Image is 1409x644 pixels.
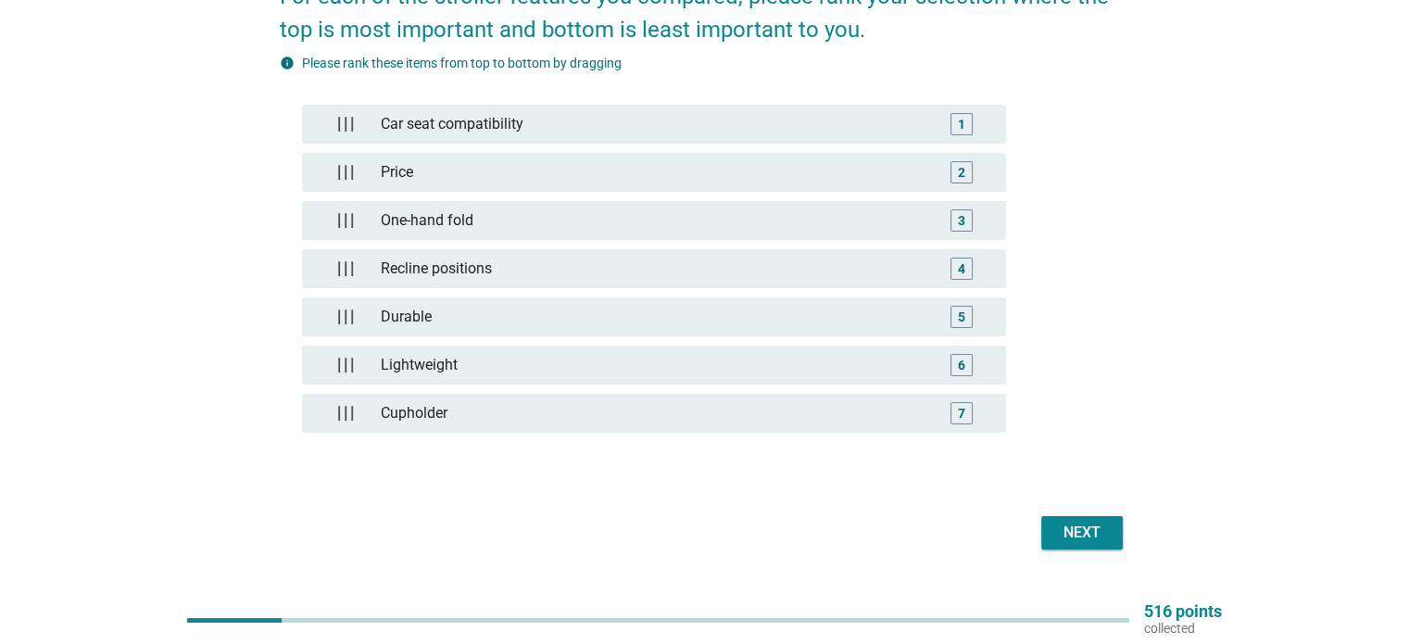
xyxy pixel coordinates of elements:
[373,250,934,287] div: Recline positions
[373,106,934,143] div: Car seat compatibility
[958,211,965,231] div: 3
[302,56,622,70] label: Please rank these items from top to bottom by dragging
[958,356,965,375] div: 6
[337,164,354,181] img: drag_handle.d409663.png
[1041,516,1123,549] button: Next
[337,405,354,422] img: drag_handle.d409663.png
[373,202,934,239] div: One-hand fold
[958,163,965,183] div: 2
[373,347,934,384] div: Lightweight
[1056,522,1108,544] div: Next
[337,309,354,325] img: drag_handle.d409663.png
[337,260,354,277] img: drag_handle.d409663.png
[1144,603,1222,620] p: 516 points
[958,115,965,134] div: 1
[280,56,295,70] i: info
[958,308,965,327] div: 5
[1144,620,1222,637] p: collected
[958,404,965,423] div: 7
[337,116,354,133] img: drag_handle.d409663.png
[337,212,354,229] img: drag_handle.d409663.png
[373,154,934,191] div: Price
[337,357,354,373] img: drag_handle.d409663.png
[373,395,934,432] div: Cupholder
[958,259,965,279] div: 4
[373,298,934,335] div: Durable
